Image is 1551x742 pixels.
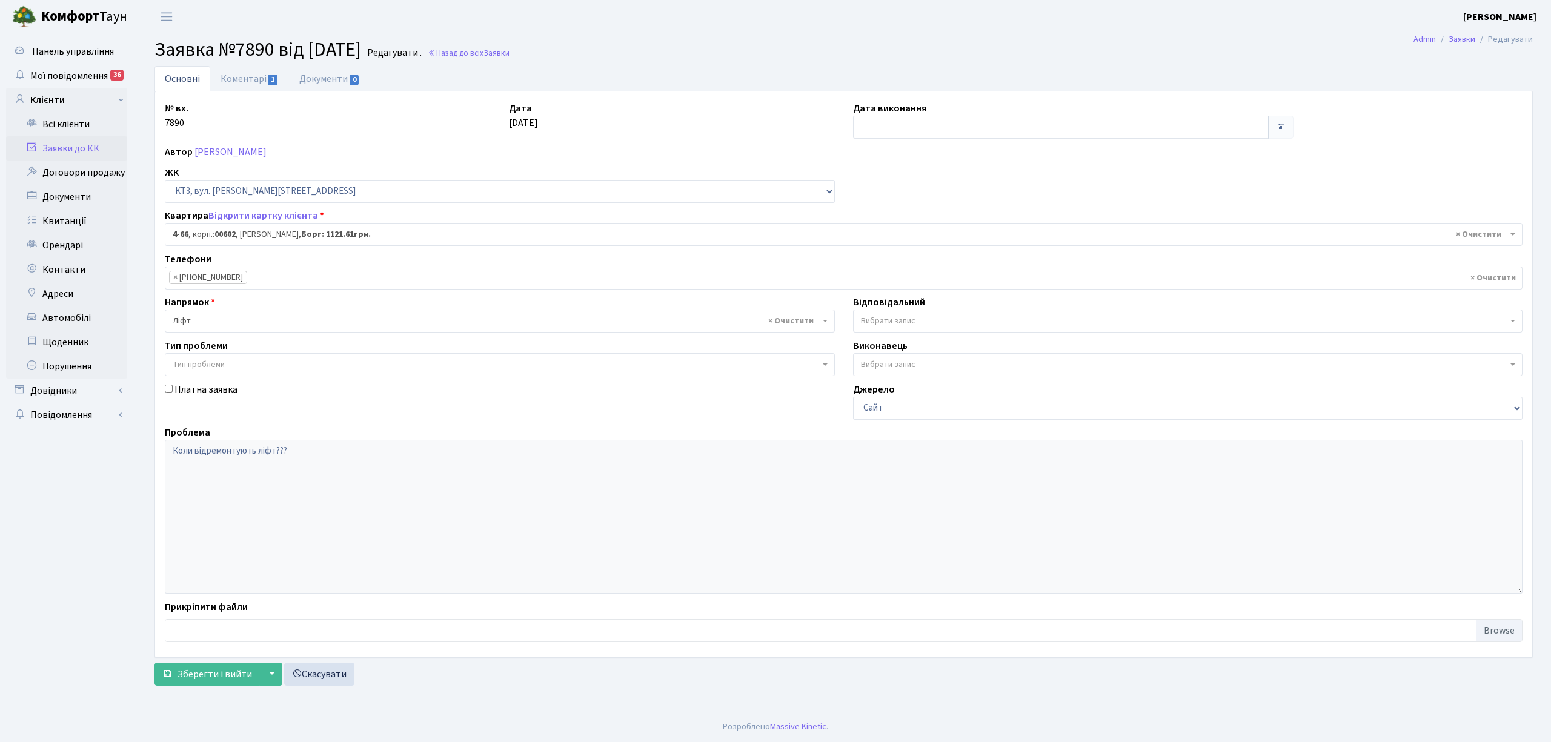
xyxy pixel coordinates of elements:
span: Видалити всі елементи [1456,228,1501,240]
span: Зберегти і вийти [178,667,252,681]
span: Видалити всі елементи [1470,272,1516,284]
a: Контакти [6,257,127,282]
span: <b>4-66</b>, корп.: <b>00602</b>, Баклан Святослав Ігорович, <b>Борг: 1121.61грн.</b> [165,223,1523,246]
label: № вх. [165,101,188,116]
img: logo.png [12,5,36,29]
a: Основні [154,66,210,91]
label: Телефони [165,252,211,267]
a: [PERSON_NAME] [1463,10,1536,24]
button: Зберегти і вийти [154,663,260,686]
b: Борг: 1121.61грн. [301,228,371,240]
a: Massive Kinetic [770,720,826,733]
a: Всі клієнти [6,112,127,136]
span: Панель управління [32,45,114,58]
a: Панель управління [6,39,127,64]
label: Квартира [165,208,324,223]
a: Порушення [6,354,127,379]
label: Виконавець [853,339,908,353]
label: ЖК [165,165,179,180]
label: Автор [165,145,193,159]
a: Заявки [1449,33,1475,45]
label: Джерело [853,382,895,397]
div: Розроблено . [723,720,828,734]
a: Документи [6,185,127,209]
div: 36 [110,70,124,81]
button: Переключити навігацію [151,7,182,27]
a: Admin [1413,33,1436,45]
nav: breadcrumb [1395,27,1551,52]
a: Заявки до КК [6,136,127,161]
span: 1 [268,75,277,85]
span: Вибрати запис [861,359,915,371]
div: [DATE] [500,101,844,139]
span: Тип проблеми [173,359,225,371]
span: Вибрати запис [861,315,915,327]
a: Квитанції [6,209,127,233]
span: Заявки [483,47,510,59]
a: Документи [289,66,370,91]
span: Мої повідомлення [30,69,108,82]
a: Відкрити картку клієнта [208,209,318,222]
a: Довідники [6,379,127,403]
a: Мої повідомлення36 [6,64,127,88]
label: Дата [509,101,532,116]
a: Адреси [6,282,127,306]
a: Автомобілі [6,306,127,330]
a: Скасувати [284,663,354,686]
span: Ліфт [173,315,820,327]
textarea: Коли відремонтують ліфт??? [165,440,1523,594]
span: Видалити всі елементи [768,315,814,327]
label: Проблема [165,425,210,440]
b: 4-66 [173,228,188,240]
span: 0 [350,75,359,85]
span: Ліфт [165,310,835,333]
a: Щоденник [6,330,127,354]
b: Комфорт [41,7,99,26]
span: Таун [41,7,127,27]
label: Прикріпити файли [165,600,248,614]
span: × [173,271,178,283]
li: Редагувати [1475,33,1533,46]
b: 00602 [214,228,236,240]
a: Назад до всіхЗаявки [428,47,510,59]
a: [PERSON_NAME] [194,145,267,159]
span: <b>4-66</b>, корп.: <b>00602</b>, Баклан Святослав Ігорович, <b>Борг: 1121.61грн.</b> [173,228,1507,240]
label: Платна заявка [174,382,237,397]
label: Тип проблеми [165,339,228,353]
label: Дата виконання [853,101,926,116]
a: Коментарі [210,66,289,91]
label: Напрямок [165,295,215,310]
li: +380 (66) 359 22 84 [169,271,247,284]
span: Заявка №7890 від [DATE] [154,36,361,64]
a: Орендарі [6,233,127,257]
div: 7890 [156,101,500,139]
a: Клієнти [6,88,127,112]
small: Редагувати . [365,47,422,59]
a: Повідомлення [6,403,127,427]
a: Договори продажу [6,161,127,185]
label: Відповідальний [853,295,925,310]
